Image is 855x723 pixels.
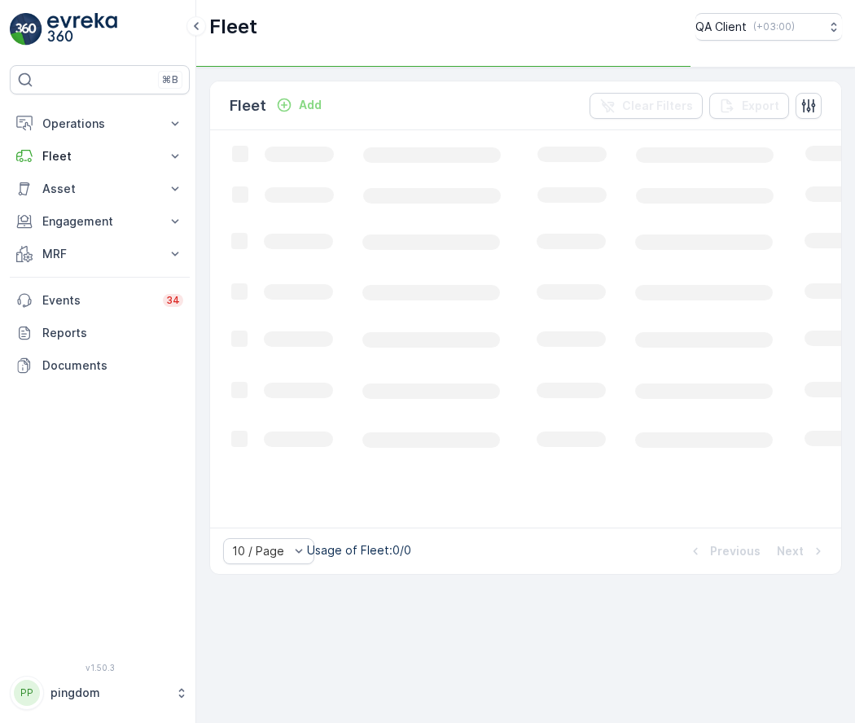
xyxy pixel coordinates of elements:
[42,357,183,374] p: Documents
[42,181,157,197] p: Asset
[270,95,328,115] button: Add
[42,246,157,262] p: MRF
[10,284,190,317] a: Events34
[10,13,42,46] img: logo
[10,663,190,673] span: v 1.50.3
[307,542,411,559] p: Usage of Fleet : 0/0
[10,140,190,173] button: Fleet
[10,173,190,205] button: Asset
[775,541,828,561] button: Next
[42,116,157,132] p: Operations
[10,205,190,238] button: Engagement
[47,13,117,46] img: logo_light-DOdMpM7g.png
[299,97,322,113] p: Add
[42,325,183,341] p: Reports
[686,541,762,561] button: Previous
[10,107,190,140] button: Operations
[709,93,789,119] button: Export
[42,148,157,164] p: Fleet
[166,294,180,307] p: 34
[695,19,747,35] p: QA Client
[622,98,693,114] p: Clear Filters
[10,676,190,710] button: PPpingdom
[50,685,167,701] p: pingdom
[777,543,804,559] p: Next
[10,349,190,382] a: Documents
[230,94,266,117] p: Fleet
[42,213,157,230] p: Engagement
[10,238,190,270] button: MRF
[162,73,178,86] p: ⌘B
[14,680,40,706] div: PP
[753,20,795,33] p: ( +03:00 )
[590,93,703,119] button: Clear Filters
[10,317,190,349] a: Reports
[742,98,779,114] p: Export
[695,13,842,41] button: QA Client(+03:00)
[710,543,761,559] p: Previous
[42,292,153,309] p: Events
[209,14,257,40] p: Fleet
